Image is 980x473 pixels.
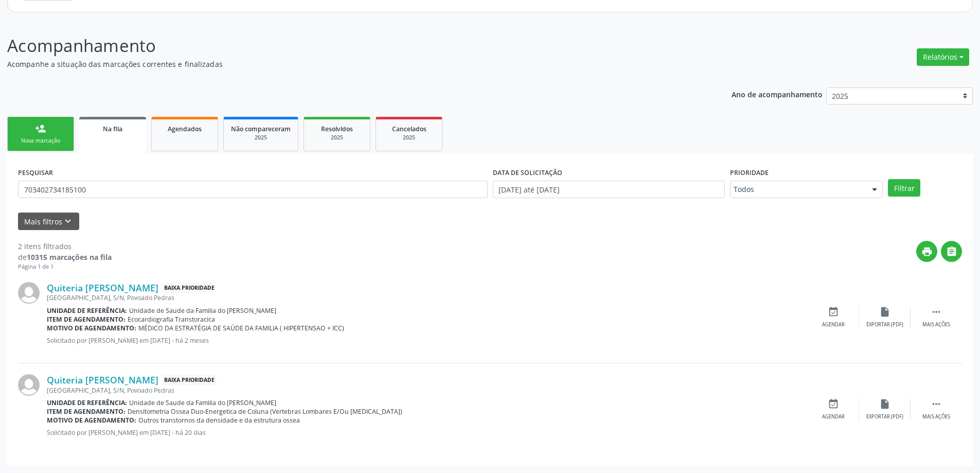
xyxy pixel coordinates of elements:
[47,315,126,324] b: Item de agendamento:
[27,252,112,262] strong: 10315 marcações na fila
[129,398,276,407] span: Unidade de Saude da Familia do [PERSON_NAME]
[734,184,862,195] span: Todos
[18,262,112,271] div: Página 1 de 1
[321,125,353,133] span: Resolvidos
[138,416,300,425] span: Outros transtornos da densidade e da estrutura ossea
[311,134,363,142] div: 2025
[828,398,839,410] i: event_available
[168,125,202,133] span: Agendados
[879,398,890,410] i: insert_drive_file
[47,293,808,302] div: [GEOGRAPHIC_DATA], S/N, Povoado Pedras
[730,165,769,181] label: Prioridade
[138,324,344,332] span: MÉDICO DA ESTRATÉGIA DE SAÚDE DA FAMILIA ( HIPERTENSAO + ICC)
[921,246,933,257] i: print
[493,181,725,198] input: Selecione um intervalo
[916,241,937,262] button: print
[18,282,40,304] img: img
[47,374,158,386] a: Quiteria [PERSON_NAME]
[162,283,217,293] span: Baixa Prioridade
[47,407,126,416] b: Item de agendamento:
[18,165,53,181] label: PESQUISAR
[732,87,823,100] p: Ano de acompanhamento
[18,241,112,252] div: 2 itens filtrados
[888,179,920,197] button: Filtrar
[822,321,845,328] div: Agendar
[15,137,66,145] div: Nova marcação
[128,315,215,324] span: Ecocardiografia Transtoracica
[18,213,79,231] button: Mais filtroskeyboard_arrow_down
[129,306,276,315] span: Unidade de Saude da Familia do [PERSON_NAME]
[47,282,158,293] a: Quiteria [PERSON_NAME]
[931,306,942,318] i: 
[922,413,950,421] div: Mais ações
[7,59,683,69] p: Acompanhe a situação das marcações correntes e finalizadas
[47,428,808,437] p: Solicitado por [PERSON_NAME] em [DATE] - há 20 dias
[917,48,969,66] button: Relatórios
[47,398,127,407] b: Unidade de referência:
[828,306,839,318] i: event_available
[493,165,562,181] label: DATA DE SOLICITAÇÃO
[128,407,402,416] span: Densitometria Ossea Duo-Energetica de Coluna (Vertebras Lombares E/Ou [MEDICAL_DATA])
[946,246,957,257] i: 
[18,252,112,262] div: de
[47,324,136,332] b: Motivo de agendamento:
[62,216,74,227] i: keyboard_arrow_down
[18,374,40,396] img: img
[47,336,808,345] p: Solicitado por [PERSON_NAME] em [DATE] - há 2 meses
[879,306,890,318] i: insert_drive_file
[866,413,903,421] div: Exportar (PDF)
[103,125,122,133] span: Na fila
[18,181,488,198] input: Nome, CNS
[162,375,217,386] span: Baixa Prioridade
[231,134,291,142] div: 2025
[822,413,845,421] div: Agendar
[866,321,903,328] div: Exportar (PDF)
[47,386,808,395] div: [GEOGRAPHIC_DATA], S/N, Povoado Pedras
[231,125,291,133] span: Não compareceram
[383,134,435,142] div: 2025
[47,306,127,315] b: Unidade de referência:
[7,33,683,59] p: Acompanhamento
[922,321,950,328] div: Mais ações
[392,125,426,133] span: Cancelados
[47,416,136,425] b: Motivo de agendamento:
[35,123,46,134] div: person_add
[931,398,942,410] i: 
[941,241,962,262] button: 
